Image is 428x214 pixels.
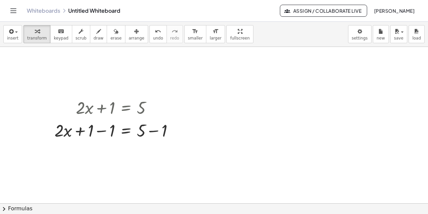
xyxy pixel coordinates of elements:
button: Toggle navigation [8,5,19,16]
span: [PERSON_NAME] [374,8,415,14]
span: transform [27,36,47,41]
button: undoundo [149,25,167,43]
button: arrange [125,25,148,43]
button: scrub [72,25,90,43]
span: insert [7,36,18,41]
span: draw [94,36,104,41]
span: larger [210,36,221,41]
span: keypad [54,36,69,41]
button: [PERSON_NAME] [368,5,420,17]
i: redo [172,27,178,35]
button: fullscreen [226,25,253,43]
button: erase [107,25,125,43]
span: scrub [76,36,87,41]
span: fullscreen [230,36,249,41]
span: save [394,36,403,41]
span: load [412,36,421,41]
a: Whiteboards [27,7,60,14]
span: undo [153,36,163,41]
button: insert [3,25,22,43]
button: transform [23,25,50,43]
button: new [373,25,389,43]
span: redo [170,36,179,41]
span: Assign / Collaborate Live [286,8,361,14]
button: redoredo [167,25,183,43]
button: settings [348,25,371,43]
button: load [409,25,425,43]
button: format_sizesmaller [184,25,206,43]
i: format_size [212,27,219,35]
span: settings [352,36,368,41]
span: arrange [129,36,144,41]
i: format_size [192,27,198,35]
span: new [377,36,385,41]
i: keyboard [58,27,64,35]
span: erase [110,36,121,41]
button: draw [90,25,107,43]
span: smaller [188,36,203,41]
button: format_sizelarger [206,25,225,43]
button: save [390,25,407,43]
button: keyboardkeypad [50,25,72,43]
button: Assign / Collaborate Live [280,5,367,17]
i: undo [155,27,161,35]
